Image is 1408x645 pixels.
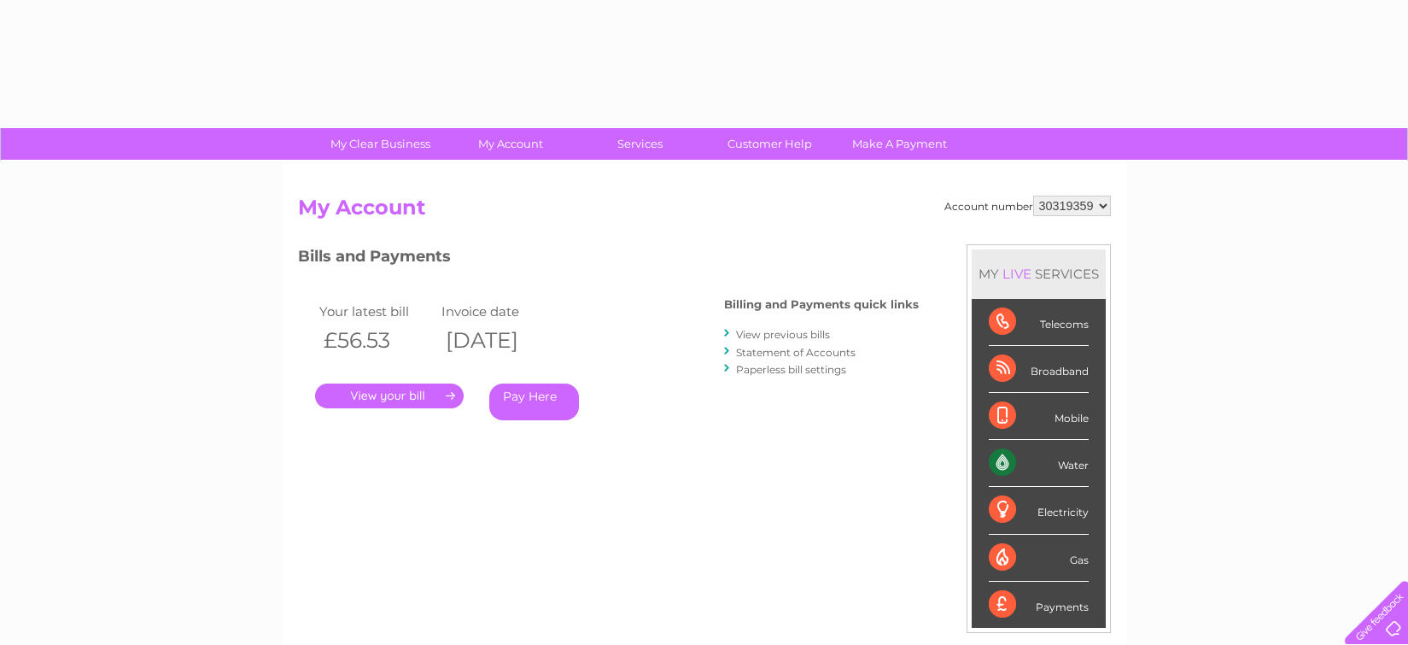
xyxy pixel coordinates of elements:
[437,323,560,358] th: [DATE]
[944,196,1111,216] div: Account number
[699,128,840,160] a: Customer Help
[736,346,856,359] a: Statement of Accounts
[989,487,1089,534] div: Electricity
[989,582,1089,628] div: Payments
[829,128,970,160] a: Make A Payment
[440,128,581,160] a: My Account
[489,384,579,420] a: Pay Here
[315,384,464,408] a: .
[724,298,919,311] h4: Billing and Payments quick links
[989,393,1089,440] div: Mobile
[989,440,1089,487] div: Water
[315,323,438,358] th: £56.53
[736,363,846,376] a: Paperless bill settings
[298,244,919,274] h3: Bills and Payments
[437,300,560,323] td: Invoice date
[989,535,1089,582] div: Gas
[989,299,1089,346] div: Telecoms
[989,346,1089,393] div: Broadband
[310,128,451,160] a: My Clear Business
[298,196,1111,228] h2: My Account
[999,266,1035,282] div: LIVE
[972,249,1106,298] div: MY SERVICES
[315,300,438,323] td: Your latest bill
[570,128,710,160] a: Services
[736,328,830,341] a: View previous bills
